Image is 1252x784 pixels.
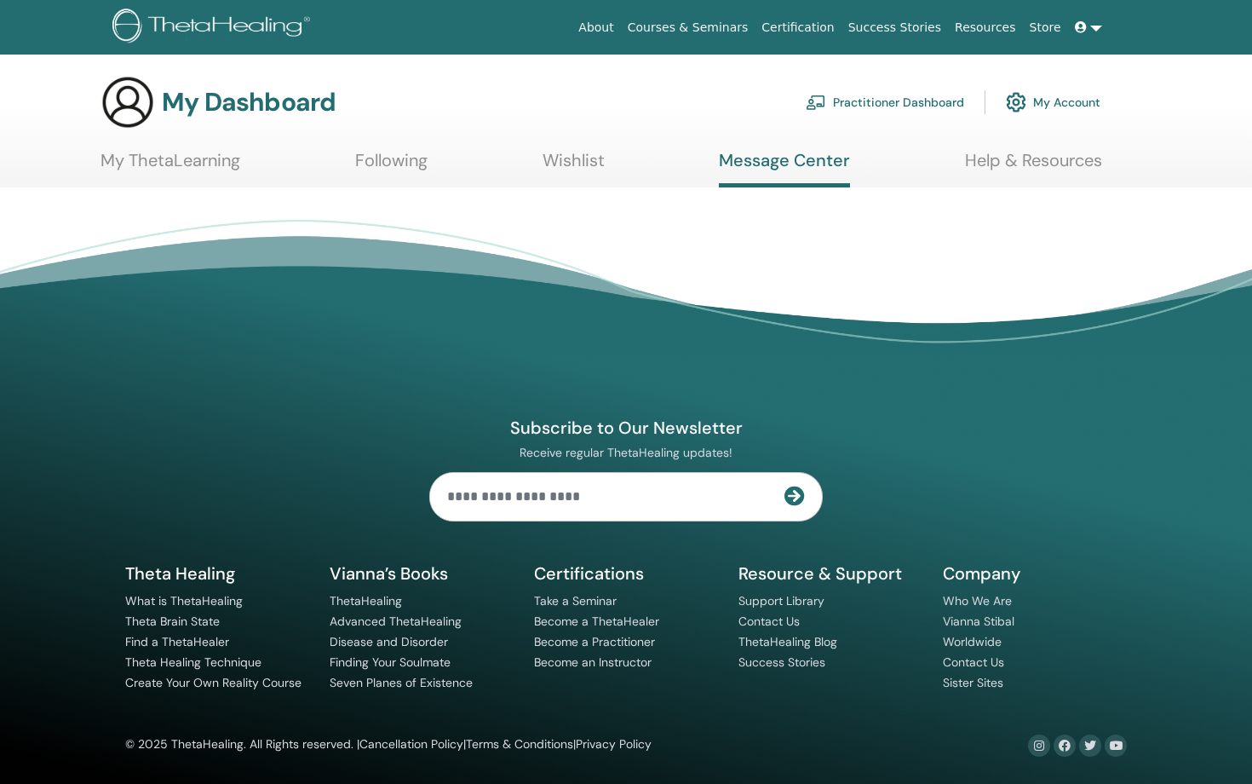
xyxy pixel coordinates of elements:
a: Theta Healing Technique [125,654,261,670]
a: Privacy Policy [576,736,652,752]
a: What is ThetaHealing [125,593,243,608]
a: ThetaHealing [330,593,402,608]
a: Courses & Seminars [621,12,755,43]
h5: Certifications [534,562,718,585]
a: Who We Are [943,593,1012,608]
a: Terms & Conditions [466,736,573,752]
a: My ThetaLearning [101,150,240,183]
h4: Subscribe to Our Newsletter [429,417,823,439]
a: Worldwide [943,634,1002,649]
h5: Vianna’s Books [330,562,514,585]
a: Success Stories [738,654,825,670]
a: Become an Instructor [534,654,652,670]
a: Contact Us [943,654,1004,670]
a: Message Center [719,150,850,187]
a: Vianna Stibal [943,614,1014,629]
h5: Resource & Support [738,562,922,585]
h5: Company [943,562,1127,585]
p: Receive regular ThetaHealing updates! [429,445,823,460]
a: Advanced ThetaHealing [330,614,462,629]
a: Cancellation Policy [359,736,463,752]
a: About [571,12,620,43]
img: logo.png [112,9,316,47]
a: Resources [948,12,1023,43]
a: Certification [755,12,841,43]
a: Seven Planes of Existence [330,675,473,690]
a: Disease and Disorder [330,634,448,649]
a: My Account [1006,84,1100,121]
a: Following [355,150,428,183]
a: Support Library [738,593,824,608]
img: cog.svg [1006,88,1026,117]
a: Finding Your Soulmate [330,654,451,670]
a: Help & Resources [965,150,1102,183]
a: Sister Sites [943,675,1003,690]
a: Store [1023,12,1068,43]
div: © 2025 ThetaHealing. All Rights reserved. | | | [125,735,652,755]
a: Theta Brain State [125,614,220,629]
img: generic-user-icon.jpg [101,75,155,130]
a: Take a Seminar [534,593,617,608]
a: ThetaHealing Blog [738,634,837,649]
a: Become a Practitioner [534,634,655,649]
a: Become a ThetaHealer [534,614,659,629]
img: chalkboard-teacher.svg [806,95,826,110]
h5: Theta Healing [125,562,309,585]
a: Contact Us [738,614,800,629]
a: Find a ThetaHealer [125,634,229,649]
h3: My Dashboard [162,87,336,118]
a: Success Stories [841,12,948,43]
a: Create Your Own Reality Course [125,675,302,690]
a: Practitioner Dashboard [806,84,964,121]
a: Wishlist [543,150,605,183]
